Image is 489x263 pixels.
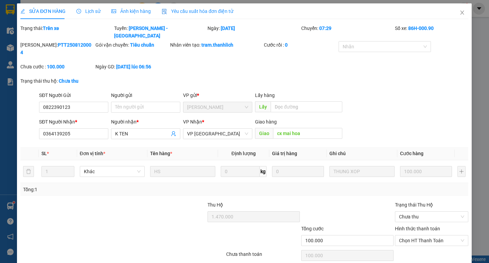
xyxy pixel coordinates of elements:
b: tram.thanhlich [201,42,233,48]
input: 0 [400,166,452,177]
div: Người nhận [111,118,181,126]
b: Trên xe [43,26,59,31]
span: Chọn HT Thanh Toán [399,235,465,246]
b: [DATE] lúc 06:56 [116,64,151,69]
li: VP [PERSON_NAME] [3,29,47,36]
span: Khác [84,166,141,177]
input: Dọc đường [271,101,343,112]
div: Cước rồi : [264,41,338,49]
div: Trạng thái thu hộ: [20,77,113,85]
div: VP gửi [183,92,253,99]
div: Số xe: [394,24,469,39]
label: Hình thức thanh toán [395,226,440,231]
img: icon [162,9,167,14]
div: Nhân viên tạo: [170,41,262,49]
b: [DATE] [221,26,235,31]
div: Người gửi [111,92,181,99]
div: SĐT Người Nhận [39,118,109,126]
span: picture [112,9,116,14]
div: Ngày GD: [95,63,169,70]
span: VP Đà Lạt [187,129,249,139]
span: Lấy [255,101,271,112]
b: [PERSON_NAME] - [GEOGRAPHIC_DATA] [114,26,168,38]
span: edit [20,9,25,14]
span: Giá trị hàng [272,151,297,156]
input: 0 [272,166,324,177]
span: close [460,10,465,15]
th: Ghi chú [327,147,397,160]
span: Định lượng [232,151,256,156]
span: SL [41,151,47,156]
div: Tổng: 1 [23,186,189,193]
span: Đơn vị tính [80,151,105,156]
span: Chưa thu [399,212,465,222]
span: VP Phan Thiết [187,102,249,112]
input: Dọc đường [273,128,343,139]
div: SĐT Người Gửi [39,92,109,99]
span: VP Nhận [183,119,202,125]
b: Lô 6 0607 [GEOGRAPHIC_DATA][PERSON_NAME][GEOGRAPHIC_DATA][PERSON_NAME] [3,37,46,73]
button: Close [453,3,472,22]
b: Chưa thu [59,78,78,84]
button: delete [23,166,34,177]
div: Trạng thái: [20,24,113,39]
b: 86H-000.90 [408,26,434,31]
span: Lấy hàng [255,93,275,98]
span: Tên hàng [150,151,173,156]
div: Chưa cước : [20,63,94,70]
span: Ảnh kiện hàng [112,9,151,14]
span: Thu Hộ [208,202,223,208]
div: Chưa thanh toán [226,250,301,262]
span: Giao hàng [255,119,277,125]
span: Lịch sử [77,9,101,14]
b: Tiêu chuẩn [130,42,154,48]
li: VP VP [GEOGRAPHIC_DATA] [47,29,90,51]
span: Tổng cước [301,226,324,231]
span: Yêu cầu xuất hóa đơn điện tử [162,9,234,14]
div: Ngày: [207,24,301,39]
b: 0 [285,42,288,48]
span: user-add [171,131,177,136]
div: Chuyến: [301,24,394,39]
span: clock-circle [77,9,81,14]
input: Ghi Chú [330,166,395,177]
span: environment [3,38,8,43]
b: 100.000 [47,64,65,69]
div: Gói vận chuyển: [95,41,169,49]
span: Giao [255,128,273,139]
div: [PERSON_NAME]: [20,41,94,56]
li: [PERSON_NAME] [3,3,98,16]
span: Cước hàng [400,151,423,156]
b: 07:29 [319,26,331,31]
span: kg [260,166,267,177]
input: VD: Bàn, Ghế [150,166,215,177]
div: Trạng thái Thu Hộ [395,201,469,209]
div: Tuyến: [113,24,207,39]
span: SỬA ĐƠN HÀNG [20,9,66,14]
button: plus [458,166,466,177]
